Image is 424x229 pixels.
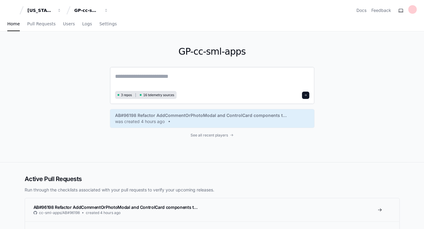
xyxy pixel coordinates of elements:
[110,46,314,57] h1: GP-cc-sml-apps
[356,7,366,13] a: Docs
[27,17,55,31] a: Pull Requests
[143,93,174,97] span: 16 telemetry sources
[25,187,400,193] p: Run through the checklists associated with your pull requests to verify your upcoming releases.
[82,17,92,31] a: Logs
[27,7,54,13] div: [US_STATE] Pacific
[86,210,121,215] span: created 4 hours ago
[191,133,228,138] span: See all recent players
[25,198,399,221] a: AB#96198 Refactor AddCommentOrPhotoModal and ControlCard components t…cc-sml-apps/AB#96198created...
[121,93,132,97] span: 3 repos
[371,7,391,13] button: Feedback
[7,17,20,31] a: Home
[82,22,92,26] span: Logs
[7,22,20,26] span: Home
[99,22,117,26] span: Settings
[99,17,117,31] a: Settings
[110,133,314,138] a: See all recent players
[33,205,198,210] span: AB#96198 Refactor AddCommentOrPhotoModal and ControlCard components t…
[25,5,64,16] button: [US_STATE] Pacific
[25,175,400,183] h2: Active Pull Requests
[72,5,111,16] button: GP-cc-sml-apps
[115,118,165,125] span: was created 4 hours ago
[27,22,55,26] span: Pull Requests
[63,22,75,26] span: Users
[115,112,309,125] a: AB#96198 Refactor AddCommentOrPhotoModal and ControlCard components t…was created 4 hours ago
[74,7,100,13] div: GP-cc-sml-apps
[39,210,80,215] span: cc-sml-apps/AB#96198
[63,17,75,31] a: Users
[115,112,287,118] span: AB#96198 Refactor AddCommentOrPhotoModal and ControlCard components t…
